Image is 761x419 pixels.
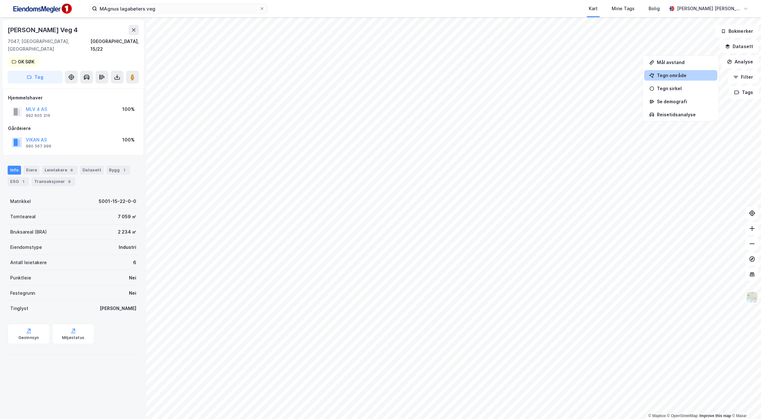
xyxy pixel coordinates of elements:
[97,4,260,13] input: Søk på adresse, matrikkel, gårdeiere, leietakere eller personer
[657,60,712,65] div: Mål avstand
[8,166,21,175] div: Info
[10,198,31,205] div: Matrikkel
[649,5,660,12] div: Bolig
[20,178,26,185] div: 1
[42,166,77,175] div: Leietakere
[10,2,74,16] img: F4PB6Px+NJ5v8B7XTbfpPpyloAAAAASUVORK5CYII=
[18,335,39,340] div: Geoinnsyn
[118,213,136,220] div: 7 059 ㎡
[133,259,136,266] div: 6
[26,144,51,149] div: 990 567 999
[8,38,90,53] div: 7047, [GEOGRAPHIC_DATA], [GEOGRAPHIC_DATA]
[728,71,758,83] button: Filter
[118,228,136,236] div: 2 234 ㎡
[80,166,104,175] div: Datasett
[700,414,731,418] a: Improve this map
[10,274,31,282] div: Punktleie
[729,86,758,99] button: Tags
[106,166,130,175] div: Bygg
[657,112,712,117] div: Reisetidsanalyse
[667,414,698,418] a: OpenStreetMap
[657,73,712,78] div: Tegn område
[10,289,35,297] div: Festegrunn
[68,167,75,173] div: 6
[32,177,75,186] div: Transaksjoner
[746,291,758,303] img: Z
[66,178,73,185] div: 9
[129,289,136,297] div: Nei
[8,125,139,132] div: Gårdeiere
[10,259,47,266] div: Antall leietakere
[18,58,34,66] div: GK SØK
[99,198,136,205] div: 5001-15-22-0-0
[10,213,36,220] div: Tomteareal
[8,177,29,186] div: ESG
[720,40,758,53] button: Datasett
[589,5,598,12] div: Kart
[121,167,127,173] div: 1
[657,86,712,91] div: Tegn sirkel
[122,136,135,144] div: 100%
[100,305,136,312] div: [PERSON_NAME]
[62,335,84,340] div: Miljøstatus
[24,166,39,175] div: Eiere
[122,105,135,113] div: 100%
[729,388,761,419] iframe: Chat Widget
[129,274,136,282] div: Nei
[715,25,758,38] button: Bokmerker
[8,71,62,83] button: Tag
[90,38,139,53] div: [GEOGRAPHIC_DATA], 15/22
[10,243,42,251] div: Eiendomstype
[8,25,79,35] div: [PERSON_NAME] Veg 4
[648,414,666,418] a: Mapbox
[677,5,741,12] div: [PERSON_NAME] [PERSON_NAME]
[657,99,712,104] div: Se demografi
[8,94,139,102] div: Hjemmelshaver
[10,305,28,312] div: Tinglyst
[10,228,47,236] div: Bruksareal (BRA)
[722,55,758,68] button: Analyse
[612,5,635,12] div: Mine Tags
[729,388,761,419] div: Kontrollprogram for chat
[26,113,50,118] div: 992 605 316
[119,243,136,251] div: Industri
